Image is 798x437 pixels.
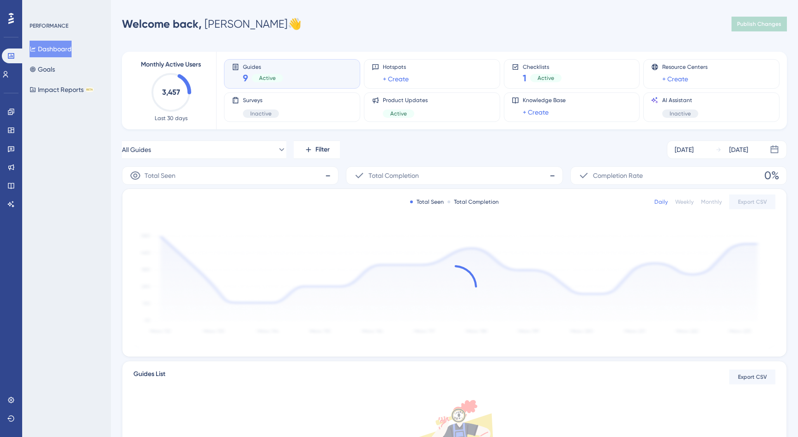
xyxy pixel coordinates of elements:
span: Active [538,74,554,82]
span: AI Assistant [662,97,698,104]
span: Hotspots [383,63,409,71]
span: - [550,168,555,183]
span: 1 [523,72,526,85]
span: Total Seen [145,170,175,181]
span: Guides [243,63,283,70]
span: Guides List [133,369,165,385]
span: Surveys [243,97,279,104]
span: 0% [764,168,779,183]
span: Filter [315,144,330,155]
div: Monthly [701,198,722,206]
span: Active [390,110,407,117]
div: Total Seen [410,198,444,206]
span: Active [259,74,276,82]
button: Impact ReportsBETA [30,81,94,98]
button: Filter [294,140,340,159]
span: Knowledge Base [523,97,566,104]
a: + Create [383,73,409,85]
button: Goals [30,61,55,78]
span: Monthly Active Users [141,59,201,70]
button: All Guides [122,140,286,159]
a: + Create [662,73,688,85]
span: Export CSV [738,198,767,206]
button: Publish Changes [731,17,787,31]
button: Export CSV [729,370,775,384]
a: + Create [523,107,549,118]
div: Weekly [675,198,694,206]
div: [DATE] [675,144,694,155]
span: Completion Rate [593,170,643,181]
span: Product Updates [383,97,428,104]
text: 3,457 [162,88,180,97]
div: Daily [654,198,668,206]
span: Export CSV [738,373,767,381]
div: BETA [85,87,94,92]
span: Last 30 days [155,115,187,122]
div: [DATE] [729,144,748,155]
button: Export CSV [729,194,775,209]
div: PERFORMANCE [30,22,68,30]
span: 9 [243,72,248,85]
span: Inactive [670,110,691,117]
div: Total Completion [447,198,499,206]
span: Checklists [523,63,562,70]
span: Welcome back, [122,17,202,30]
div: [PERSON_NAME] 👋 [122,17,302,31]
span: - [325,168,331,183]
span: Total Completion [369,170,419,181]
span: All Guides [122,144,151,155]
span: Publish Changes [737,20,781,28]
span: Inactive [250,110,272,117]
button: Dashboard [30,41,72,57]
span: Resource Centers [662,63,707,71]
